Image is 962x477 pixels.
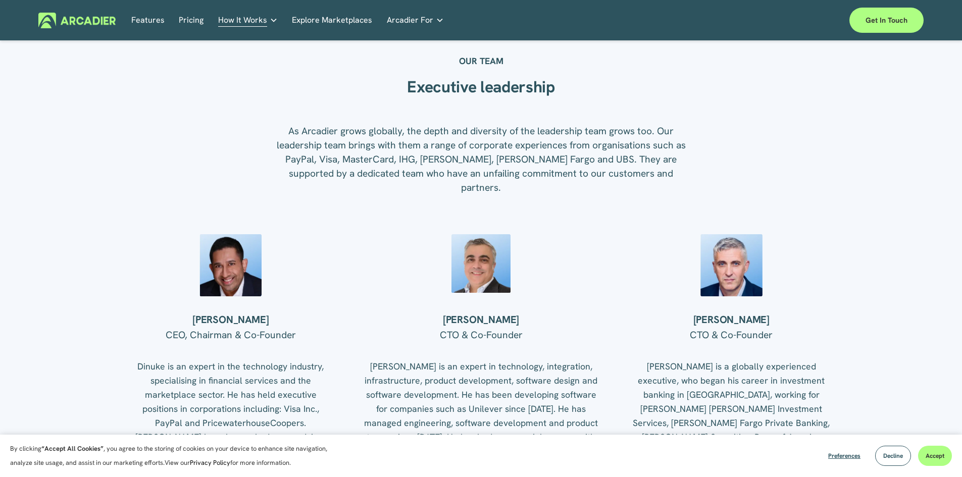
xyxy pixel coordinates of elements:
[459,55,503,67] strong: OUR TEAM
[218,13,267,27] span: How It Works
[628,328,834,342] p: CTO & Co-Founder
[192,313,269,326] strong: [PERSON_NAME]
[912,429,962,477] iframe: Chat Widget
[821,446,868,466] button: Preferences
[218,13,278,28] a: folder dropdown
[875,446,911,466] button: Decline
[10,442,338,470] p: By clicking , you agree to the storing of cookies on your device to enhance site navigation, anal...
[179,13,204,28] a: Pricing
[128,328,334,342] p: CEO, Chairman & Co-Founder
[131,13,165,28] a: Features
[41,444,104,453] strong: “Accept All Cookies”
[883,452,903,460] span: Decline
[38,13,116,28] img: Arcadier
[849,8,924,33] a: Get in touch
[190,458,230,467] a: Privacy Policy
[363,313,599,327] h4: [PERSON_NAME]
[828,452,860,460] span: Preferences
[363,328,599,342] p: CTO & Co-Founder
[628,313,834,327] h4: [PERSON_NAME]
[292,13,372,28] a: Explore Marketplaces
[387,13,444,28] a: folder dropdown
[387,13,433,27] span: Arcadier For
[334,77,628,97] h2: Executive leadership
[275,124,687,195] p: As Arcadier grows globally, the depth and diversity of the leadership team grows too. Our leaders...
